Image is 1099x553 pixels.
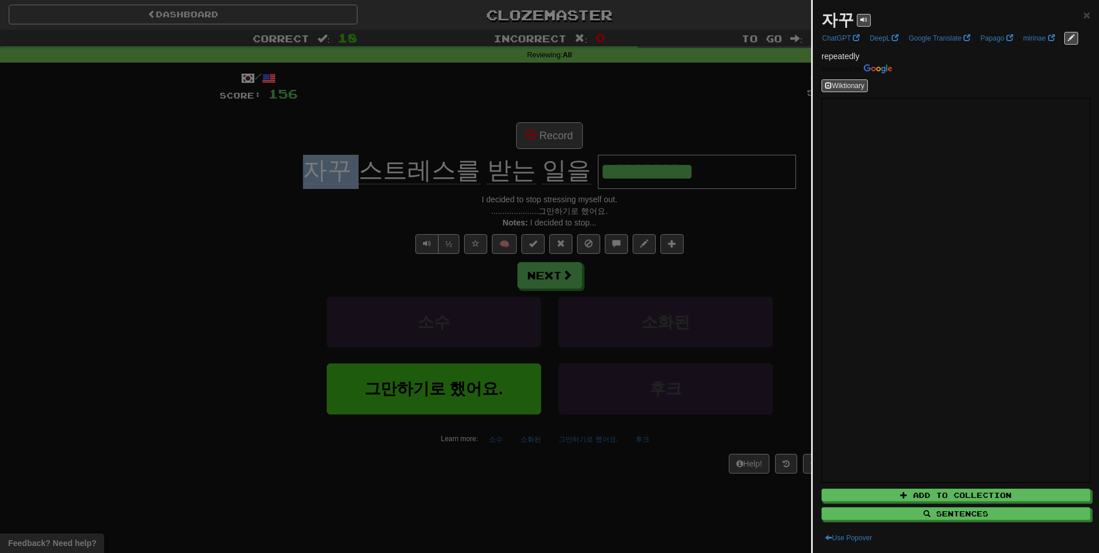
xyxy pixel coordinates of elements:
[821,64,892,74] img: Color short
[821,532,875,544] button: Use Popover
[821,489,1090,501] button: Add to Collection
[1064,32,1078,45] button: edit links
[977,32,1017,45] a: Papago
[821,507,1090,520] button: Sentences
[821,79,868,92] button: Wiktionary
[821,11,854,29] strong: 자꾸
[819,32,863,45] a: ChatGPT
[866,32,902,45] a: DeepL
[1020,32,1058,45] a: mirinae
[1083,9,1090,21] button: Close
[1083,8,1090,21] span: ×
[905,32,974,45] a: Google Translate
[821,52,859,61] span: repeatedly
